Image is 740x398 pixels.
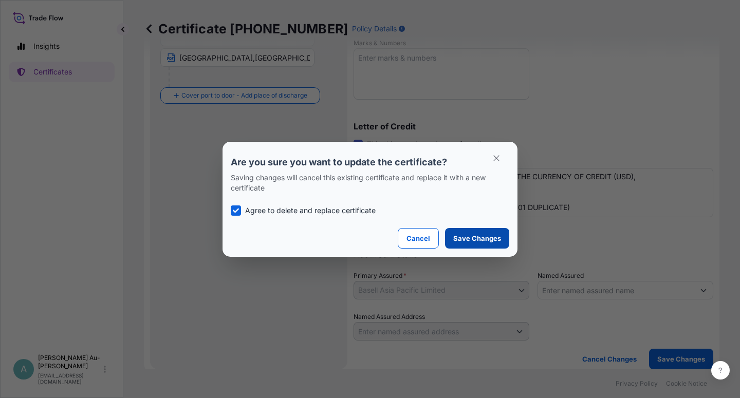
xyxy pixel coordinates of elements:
[398,228,439,249] button: Cancel
[231,156,509,168] p: Are you sure you want to update the certificate?
[453,233,501,243] p: Save Changes
[231,173,509,193] p: Saving changes will cancel this existing certificate and replace it with a new certificate
[445,228,509,249] button: Save Changes
[406,233,430,243] p: Cancel
[245,205,376,216] p: Agree to delete and replace certificate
